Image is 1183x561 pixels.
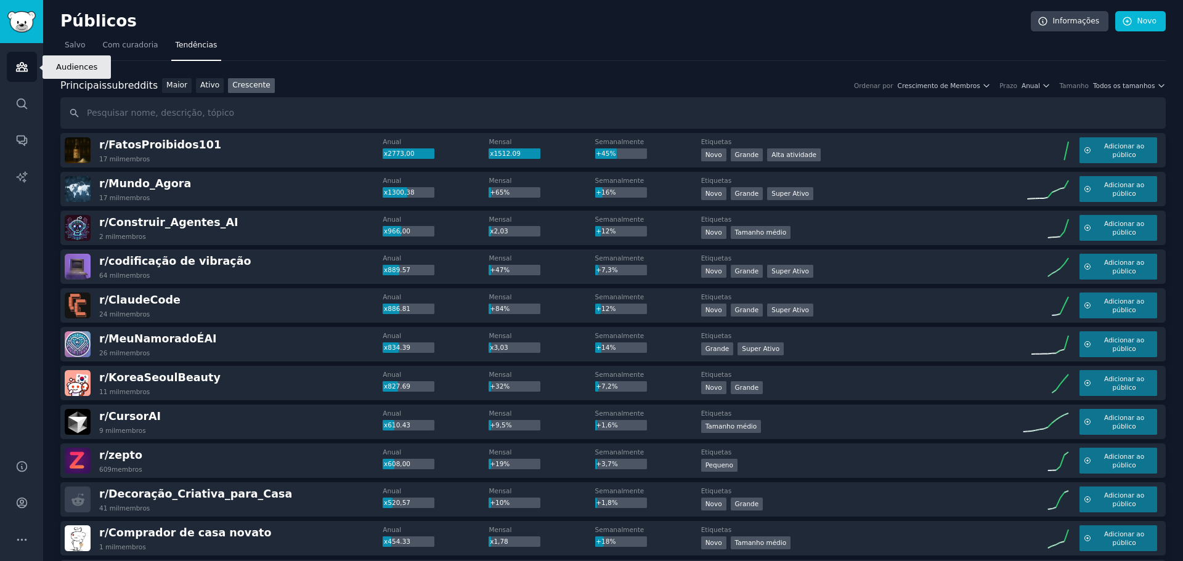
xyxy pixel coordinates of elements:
[99,155,120,163] font: 17 mil
[1104,259,1144,275] font: Adicionar ao público
[384,460,410,467] font: x608,00
[108,410,161,422] font: CursorAI
[99,194,120,201] font: 17 mil
[1079,176,1157,202] button: Adicionar ao público
[595,254,644,262] font: Semanalmente
[99,333,108,345] font: r/
[112,466,142,473] font: membros
[735,384,759,391] font: Grande
[596,421,617,429] font: +1,6%
[735,306,759,313] font: Grande
[99,272,120,279] font: 64 mil
[99,543,115,551] font: 1 mil
[489,410,511,417] font: Mensal
[228,78,275,94] a: Crescente
[102,41,158,49] font: Com curadoria
[489,293,511,301] font: Mensal
[108,371,221,384] font: KoreaSeoulBeauty
[1104,530,1144,546] font: Adicionar ao público
[99,294,108,306] font: r/
[1115,11,1166,32] a: Novo
[489,526,511,533] font: Mensal
[490,188,510,196] font: +65%
[1079,370,1157,396] button: Adicionar ao público
[489,216,511,223] font: Mensal
[99,449,108,461] font: r/
[383,138,401,145] font: Anual
[489,138,511,145] font: Mensal
[115,233,146,240] font: membros
[384,538,410,545] font: x454.33
[1079,409,1157,435] button: Adicionar ao público
[384,421,410,429] font: x610.43
[384,305,410,312] font: x886.81
[771,151,816,158] font: Alta atividade
[384,227,410,235] font: x966,00
[771,267,809,275] font: Super Ativo
[108,255,251,267] font: codificação de vibração
[596,227,616,235] font: +12%
[171,36,222,61] a: Tendências
[489,177,511,184] font: Mensal
[701,138,731,145] font: Etiquetas
[490,538,508,545] font: x1,78
[115,543,146,551] font: membros
[742,345,779,352] font: Super Ativo
[705,267,722,275] font: Novo
[65,215,91,241] img: Construir_Agentes_de_IA
[99,466,112,473] font: 609
[99,349,120,357] font: 26 mil
[162,78,192,94] a: Maior
[99,427,115,434] font: 9 mil
[596,460,617,467] font: +3,7%
[108,333,216,345] font: MeuNamoradoÉAI
[1104,297,1144,313] font: Adicionar ao público
[120,194,150,201] font: membros
[595,138,644,145] font: Semanalmente
[108,527,271,539] font: Comprador de casa novato
[595,177,644,184] font: Semanalmente
[108,216,238,228] font: Construir_Agentes_AI
[108,139,221,151] font: FatosProibidos101
[99,216,108,228] font: r/
[108,294,181,306] font: ClaudeCode
[1079,137,1157,163] button: Adicionar ao público
[898,82,980,89] font: Crescimento de Membros
[771,190,809,197] font: Super Ativo
[65,137,91,163] img: Fatos Proibidos101
[108,488,292,500] font: Decoração_Criativa_para_Casa
[735,267,759,275] font: Grande
[196,78,224,94] a: Ativo
[1079,448,1157,474] button: Adicionar ao público
[771,306,809,313] font: Super Ativo
[596,150,616,157] font: +45%
[200,81,219,89] font: Ativo
[1093,81,1166,90] button: Todos os tamanhos
[383,371,401,378] font: Anual
[701,371,731,378] font: Etiquetas
[383,332,401,339] font: Anual
[65,331,91,357] img: MeuNamoradoÉAI
[595,448,644,456] font: Semanalmente
[490,305,510,312] font: +84%
[490,266,510,273] font: +47%
[1104,453,1144,469] font: Adicionar ao público
[60,79,107,91] font: Principais
[65,409,91,435] img: CursorAI
[1079,215,1157,241] button: Adicionar ao público
[65,176,91,202] img: Mundo_Agora
[108,449,142,461] font: zepto
[383,410,401,417] font: Anual
[65,293,91,318] img: ClaudeCode
[120,310,150,318] font: membros
[705,345,730,352] font: Grande
[120,349,150,357] font: membros
[1104,181,1144,197] font: Adicionar ao público
[595,410,644,417] font: Semanalmente
[65,370,91,396] img: CoreiaSeulBeleza
[176,41,217,49] font: Tendências
[735,539,787,546] font: Tamanho médio
[596,305,616,312] font: +12%
[384,344,410,351] font: x834.39
[1079,293,1157,318] button: Adicionar ao público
